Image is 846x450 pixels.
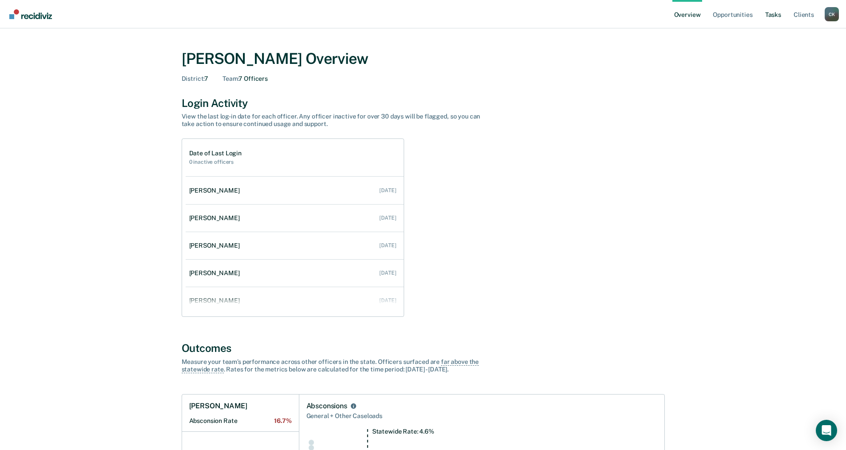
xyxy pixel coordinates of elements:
[182,97,665,110] div: Login Activity
[189,242,243,249] div: [PERSON_NAME]
[816,420,837,441] div: Open Intercom Messenger
[189,269,243,277] div: [PERSON_NAME]
[189,187,243,194] div: [PERSON_NAME]
[274,417,291,425] span: 16.7%
[9,9,52,19] img: Recidiviz
[349,402,358,411] button: Absconsions
[825,7,839,21] div: C K
[189,214,243,222] div: [PERSON_NAME]
[189,417,292,425] h2: Absconsion Rate
[182,75,205,82] span: District :
[186,233,404,258] a: [PERSON_NAME] [DATE]
[379,270,396,276] div: [DATE]
[186,288,404,313] a: [PERSON_NAME] [DATE]
[189,159,242,165] h2: 0 inactive officers
[186,178,404,203] a: [PERSON_NAME] [DATE]
[189,402,247,411] h1: [PERSON_NAME]
[222,75,238,82] span: Team :
[825,7,839,21] button: Profile dropdown button
[182,75,209,83] div: 7
[372,428,434,435] tspan: Statewide Rate: 4.6%
[182,358,493,373] div: Measure your team’s performance across other officer s in the state. Officer s surfaced are . Rat...
[189,297,243,304] div: [PERSON_NAME]
[182,342,665,355] div: Outcomes
[306,402,347,411] div: Absconsions
[222,75,268,83] div: 7 Officers
[186,205,404,231] a: [PERSON_NAME] [DATE]
[379,215,396,221] div: [DATE]
[379,242,396,249] div: [DATE]
[379,187,396,193] div: [DATE]
[189,150,242,157] h1: Date of Last Login
[306,411,657,422] div: General + Other Caseloads
[379,297,396,304] div: [DATE]
[182,395,299,432] a: [PERSON_NAME]Absconsion Rate16.7%
[182,50,665,68] div: [PERSON_NAME] Overview
[186,261,404,286] a: [PERSON_NAME] [DATE]
[182,358,479,373] span: far above the statewide rate
[182,113,493,128] div: View the last log-in date for each officer. Any officer inactive for over 30 days will be flagged...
